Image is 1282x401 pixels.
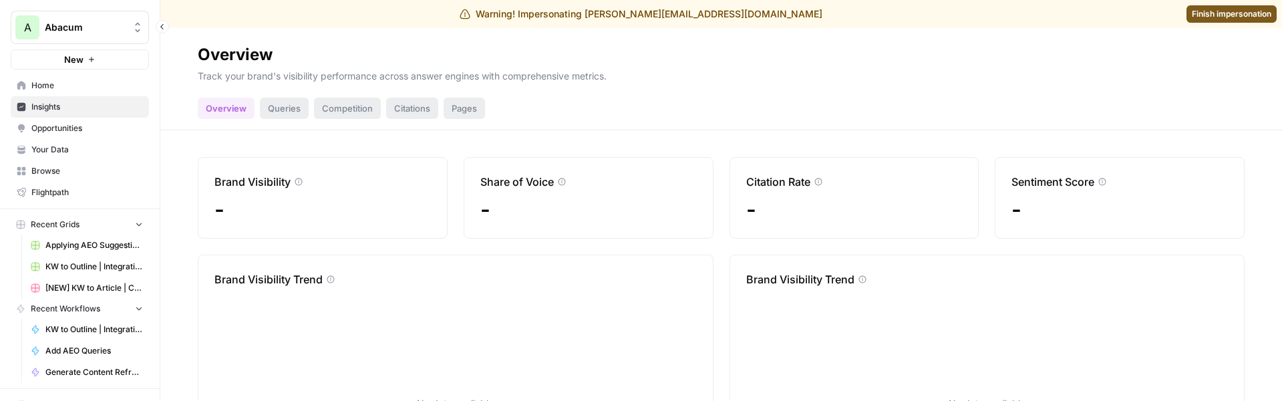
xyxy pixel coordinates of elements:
[45,239,143,251] span: Applying AEO Suggestions
[25,256,149,277] a: KW to Outline | Integration Pages Grid
[214,196,224,223] span: -
[214,174,291,190] p: Brand Visibility
[460,7,822,21] div: Warning! Impersonating [PERSON_NAME][EMAIL_ADDRESS][DOMAIN_NAME]
[198,65,1245,83] p: Track your brand's visibility performance across answer engines with comprehensive metrics.
[11,215,149,235] button: Recent Grids
[45,345,143,357] span: Add AEO Queries
[11,11,149,44] button: Workspace: Abacum
[24,19,31,35] span: A
[25,319,149,340] a: KW to Outline | Integration Pages
[11,75,149,96] a: Home
[1011,174,1094,190] p: Sentiment Score
[480,174,554,190] p: Share of Voice
[214,271,323,287] p: Brand Visibility Trend
[45,323,143,336] span: KW to Outline | Integration Pages
[11,139,149,160] a: Your Data
[386,98,438,119] div: Citations
[198,98,255,119] div: Overview
[45,21,126,34] span: Abacum
[1186,5,1277,23] a: Finish impersonation
[25,362,149,383] a: Generate Content Refresh Updates Brief
[31,122,143,134] span: Opportunities
[31,303,100,315] span: Recent Workflows
[64,53,84,66] span: New
[45,261,143,273] span: KW to Outline | Integration Pages Grid
[31,80,143,92] span: Home
[480,196,490,223] span: -
[746,271,854,287] p: Brand Visibility Trend
[314,98,381,119] div: Competition
[11,182,149,203] a: Flightpath
[31,219,79,231] span: Recent Grids
[444,98,485,119] div: Pages
[45,366,143,378] span: Generate Content Refresh Updates Brief
[198,44,273,65] div: Overview
[11,299,149,319] button: Recent Workflows
[11,96,149,118] a: Insights
[746,174,810,190] p: Citation Rate
[25,277,149,299] a: [NEW] KW to Article | Cohort Grid
[31,186,143,198] span: Flightpath
[45,282,143,294] span: [NEW] KW to Article | Cohort Grid
[31,165,143,177] span: Browse
[11,49,149,70] button: New
[11,118,149,139] a: Opportunities
[11,160,149,182] a: Browse
[1192,8,1271,20] span: Finish impersonation
[25,235,149,256] a: Applying AEO Suggestions
[746,196,756,223] span: -
[31,101,143,113] span: Insights
[31,144,143,156] span: Your Data
[25,340,149,362] a: Add AEO Queries
[260,98,309,119] div: Queries
[1011,196,1021,223] span: -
